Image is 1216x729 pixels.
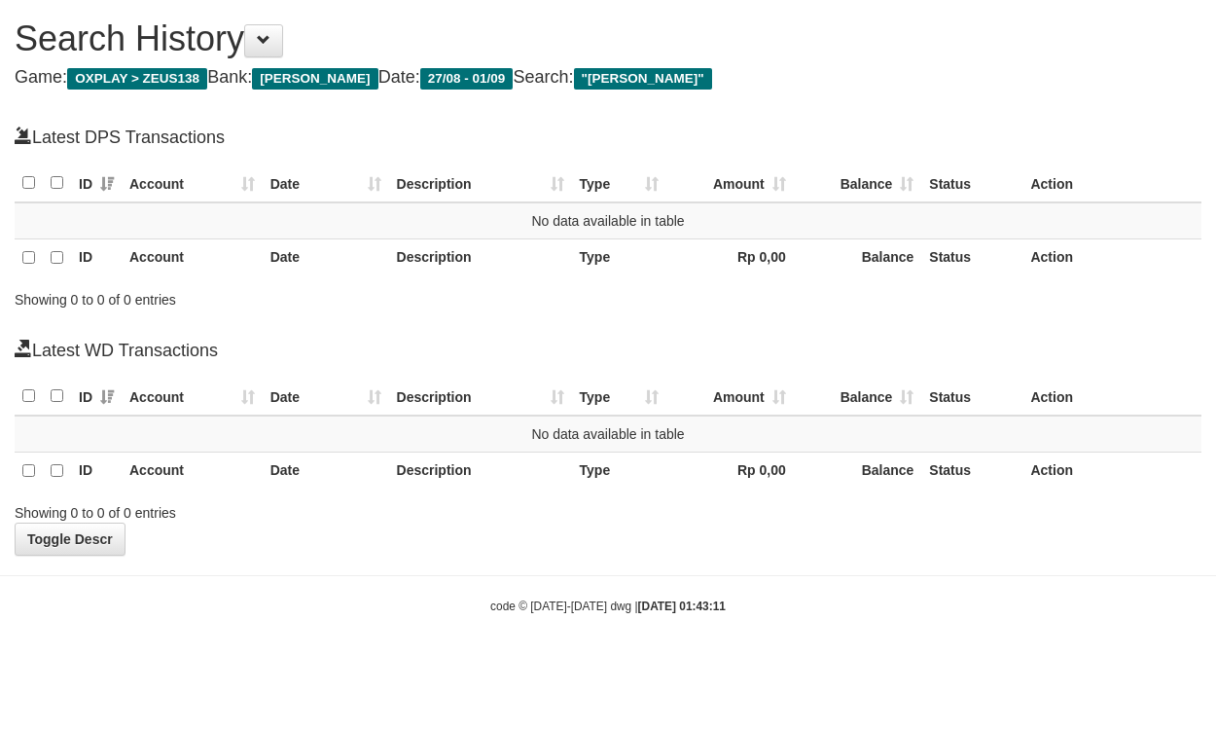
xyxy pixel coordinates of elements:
small: code © [DATE]-[DATE] dwg | [490,600,726,613]
th: Type [572,239,667,277]
th: Date: activate to sort column ascending [263,378,389,416]
th: Balance: activate to sort column ascending [794,164,922,202]
th: ID: activate to sort column ascending [71,164,122,202]
th: ID: activate to sort column ascending [71,378,122,416]
th: Type [572,452,667,490]
th: Description [389,452,572,490]
th: Rp 0,00 [666,239,794,277]
th: Account: activate to sort column ascending [122,378,263,416]
div: Showing 0 to 0 of 0 entries [15,282,492,310]
th: Date [263,239,389,277]
th: Action [1022,239,1201,277]
th: Description [389,239,572,277]
span: [PERSON_NAME] [252,68,377,90]
th: Type: activate to sort column ascending [572,378,667,416]
th: Action [1022,378,1201,416]
th: Balance: activate to sort column ascending [794,378,922,416]
th: Description: activate to sort column ascending [389,378,572,416]
th: Action [1022,452,1201,490]
h4: Latest WD Transactions [15,339,1201,361]
strong: [DATE] 01:43:11 [638,600,726,613]
span: 27/08 - 01/09 [420,68,514,90]
th: ID [71,239,122,277]
th: Account [122,239,263,277]
h4: Game: Bank: Date: Search: [15,68,1201,88]
th: ID [71,452,122,490]
span: OXPLAY > ZEUS138 [67,68,207,90]
th: Account [122,452,263,490]
th: Account: activate to sort column ascending [122,164,263,202]
th: Status [921,164,1022,202]
th: Date [263,452,389,490]
a: Toggle Descr [15,523,125,556]
td: No data available in table [15,202,1201,239]
th: Balance [794,452,922,490]
th: Amount: activate to sort column ascending [666,378,794,416]
td: No data available in table [15,416,1201,453]
th: Type: activate to sort column ascending [572,164,667,202]
th: Status [921,378,1022,416]
div: Showing 0 to 0 of 0 entries [15,495,492,523]
th: Description: activate to sort column ascending [389,164,572,202]
th: Amount: activate to sort column ascending [666,164,794,202]
h1: Search History [15,19,1201,58]
h4: Latest DPS Transactions [15,126,1201,148]
th: Status [921,452,1022,490]
th: Status [921,239,1022,277]
th: Action [1022,164,1201,202]
th: Balance [794,239,922,277]
th: Date: activate to sort column ascending [263,164,389,202]
th: Rp 0,00 [666,452,794,490]
span: "[PERSON_NAME]" [574,68,712,90]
